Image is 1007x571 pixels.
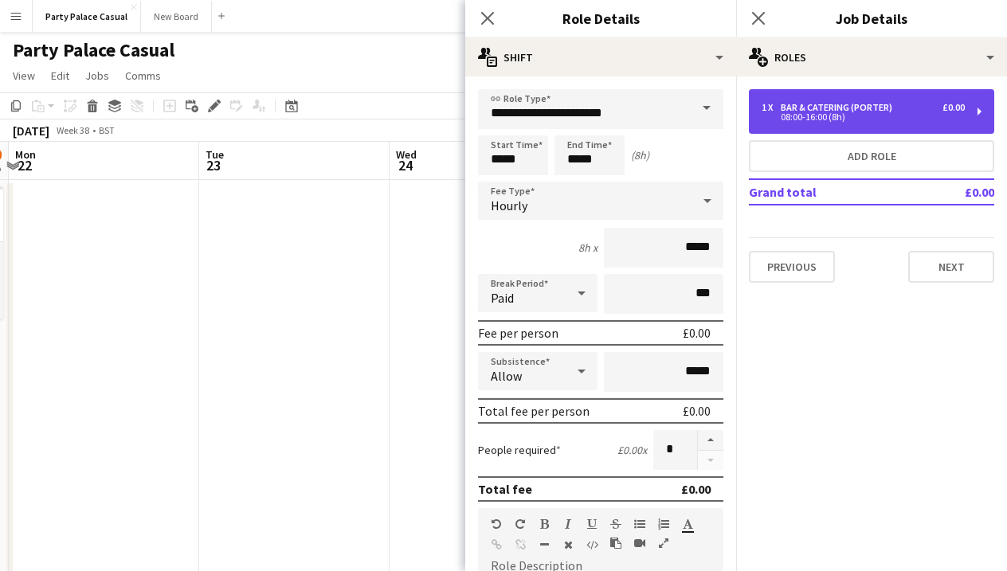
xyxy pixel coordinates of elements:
[396,147,417,162] span: Wed
[515,518,526,530] button: Redo
[919,179,994,205] td: £0.00
[908,251,994,283] button: Next
[658,537,669,549] button: Fullscreen
[736,8,1007,29] h3: Job Details
[141,1,212,32] button: New Board
[749,179,919,205] td: Grand total
[13,68,35,83] span: View
[610,537,621,549] button: Paste as plain text
[478,443,561,457] label: People required
[85,68,109,83] span: Jobs
[6,65,41,86] a: View
[51,68,69,83] span: Edit
[478,325,558,341] div: Fee per person
[586,538,598,551] button: HTML Code
[119,65,167,86] a: Comms
[491,518,502,530] button: Undo
[491,290,514,306] span: Paid
[617,443,647,457] div: £0.00 x
[631,148,649,162] div: (8h)
[634,518,645,530] button: Unordered List
[762,113,965,121] div: 08:00-16:00 (8h)
[683,403,711,419] div: £0.00
[749,251,835,283] button: Previous
[394,156,417,174] span: 24
[539,538,550,551] button: Horizontal Line
[781,102,899,113] div: Bar & Catering (Porter)
[478,403,590,419] div: Total fee per person
[13,123,49,139] div: [DATE]
[53,124,92,136] span: Week 38
[762,102,781,113] div: 1 x
[681,481,711,497] div: £0.00
[683,325,711,341] div: £0.00
[736,38,1007,76] div: Roles
[15,147,36,162] span: Mon
[634,537,645,549] button: Insert video
[45,65,76,86] a: Edit
[13,38,174,62] h1: Party Palace Casual
[562,538,574,551] button: Clear Formatting
[749,140,994,172] button: Add role
[682,518,693,530] button: Text Color
[203,156,224,174] span: 23
[658,518,669,530] button: Ordered List
[478,481,532,497] div: Total fee
[79,65,116,86] a: Jobs
[99,124,115,136] div: BST
[586,518,598,530] button: Underline
[698,430,723,451] button: Increase
[465,38,736,76] div: Shift
[125,68,161,83] span: Comms
[465,8,736,29] h3: Role Details
[491,198,527,213] span: Hourly
[13,156,36,174] span: 22
[491,368,522,384] span: Allow
[33,1,141,32] button: Party Palace Casual
[942,102,965,113] div: £0.00
[610,518,621,530] button: Strikethrough
[578,241,598,255] div: 8h x
[562,518,574,530] button: Italic
[539,518,550,530] button: Bold
[206,147,224,162] span: Tue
